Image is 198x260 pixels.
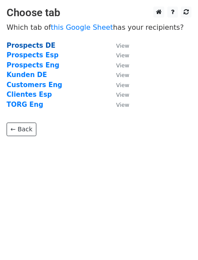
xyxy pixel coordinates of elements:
[7,51,59,59] a: Prospects Esp
[107,81,129,89] a: View
[116,52,129,59] small: View
[7,91,52,98] a: Clientes Esp
[107,91,129,98] a: View
[154,218,198,260] iframe: Chat Widget
[107,101,129,109] a: View
[7,101,43,109] a: TORG Eng
[116,62,129,69] small: View
[7,61,59,69] a: Prospects Eng
[7,7,191,19] h3: Choose tab
[7,81,62,89] a: Customers Eng
[116,72,129,78] small: View
[116,91,129,98] small: View
[107,71,129,79] a: View
[116,42,129,49] small: View
[116,102,129,108] small: View
[51,23,113,32] a: this Google Sheet
[154,218,198,260] div: Chat-Widget
[107,61,129,69] a: View
[7,71,47,79] a: Kunden DE
[116,82,129,88] small: View
[107,42,129,49] a: View
[7,42,55,49] a: Prospects DE
[7,123,36,136] a: ← Back
[7,23,191,32] p: Which tab of has your recipients?
[107,51,129,59] a: View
